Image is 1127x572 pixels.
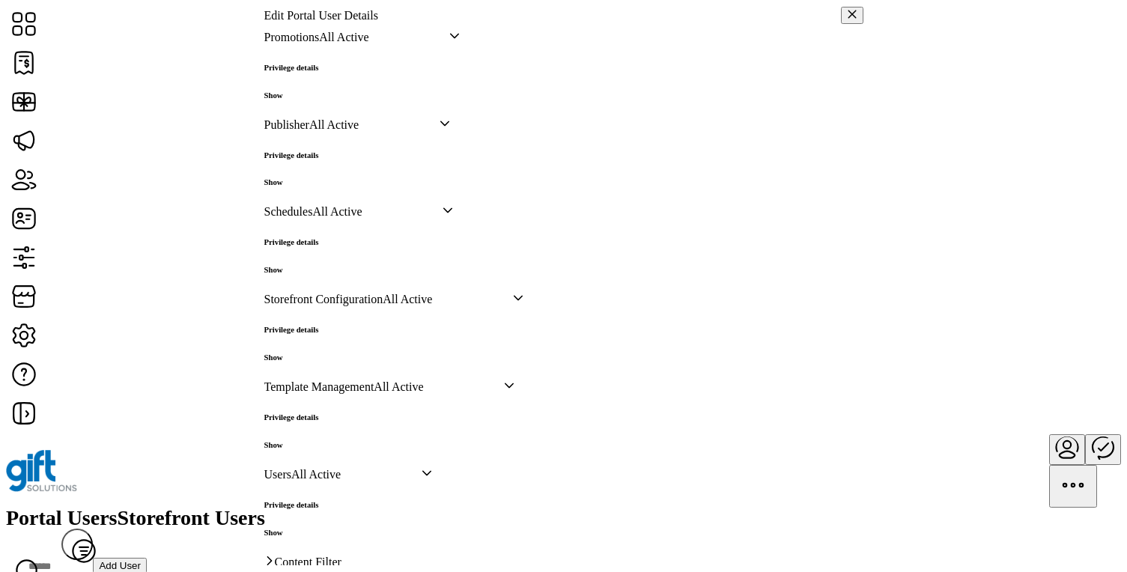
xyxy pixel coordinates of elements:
[264,219,863,293] a: Privilege detailsShow
[264,468,291,481] label: Users
[264,205,313,218] label: Schedules
[264,500,319,509] h6: Privilege details
[264,353,319,362] h6: Show
[291,468,422,481] span: All Active
[319,31,449,44] span: All Active
[309,118,440,132] span: All Active
[264,528,319,537] h6: Show
[504,380,514,394] div: dropdown trigger
[264,44,863,118] a: Privilege detailsShow
[312,205,443,219] span: All Active
[422,468,432,481] div: dropdown trigger
[264,177,319,186] h6: Show
[374,380,504,394] span: All Active
[264,325,319,334] h6: Privilege details
[383,293,513,306] span: All Active
[264,394,863,468] a: Privilege detailsShow
[264,132,863,206] a: Privilege detailsShow
[264,63,319,72] h6: Privilege details
[264,91,319,100] h6: Show
[264,380,374,393] label: Template Management
[264,440,319,449] h6: Show
[264,237,319,246] h6: Privilege details
[264,9,378,22] span: Edit Portal User Details
[264,556,863,569] a: Content Filter
[449,31,460,44] div: dropdown trigger
[264,306,863,380] a: Privilege detailsShow
[264,293,383,305] label: Storefront Configuration
[264,413,319,422] h6: Privilege details
[264,118,309,131] label: Publisher
[443,205,453,219] div: dropdown trigger
[264,481,863,556] a: Privilege detailsShow
[264,31,320,43] label: Promotions
[264,150,319,159] h6: Privilege details
[264,265,319,274] h6: Show
[513,293,523,306] div: dropdown trigger
[440,118,450,132] div: dropdown trigger
[275,556,341,568] span: Content Filter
